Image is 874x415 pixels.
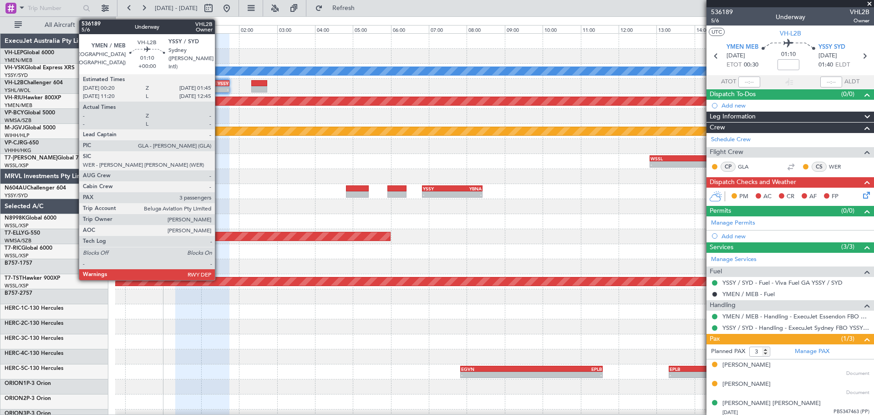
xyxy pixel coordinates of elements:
span: Handling [710,300,736,311]
a: WIHH/HLP [5,132,30,139]
a: YSSY / SYD - Handling - ExecuJet Sydney FBO YSSY / SYD [722,324,869,332]
a: ORION2P-3 Orion [5,396,51,401]
a: VP-BCYGlobal 5000 [5,110,55,116]
div: - [650,162,721,167]
div: WSSL [650,156,721,161]
span: T7-[PERSON_NAME] [5,155,57,161]
a: WSSL/XSP [5,222,29,229]
div: - [452,192,481,197]
div: 01:00 [201,25,239,33]
span: [DATE] [727,51,745,61]
a: Schedule Crew [711,135,751,144]
span: Dispatch To-Dos [710,89,756,100]
span: [DATE] [818,51,837,61]
span: ELDT [835,61,850,70]
span: (3/3) [841,242,854,251]
a: ORION1P-3 Orion [5,381,51,386]
div: - [461,372,532,378]
span: Fuel [710,266,722,277]
div: YMEN [176,81,202,86]
a: GLA [738,163,758,171]
span: B757-2 [5,291,23,296]
div: 12:00 [619,25,656,33]
span: ETOT [727,61,742,70]
span: (0/0) [841,206,854,215]
a: HERC-4C-130 Hercules [5,351,63,356]
span: (0/0) [841,89,854,99]
div: 14:00 [695,25,732,33]
a: Manage Services [711,255,757,264]
span: N604AU [5,185,27,191]
span: VH-L2B [780,29,801,38]
a: WSSL/XSP [5,282,29,289]
span: Document [846,370,869,378]
span: PM [739,192,748,201]
span: T7-ELLY [5,231,25,236]
div: [PERSON_NAME] [722,361,771,370]
a: T7-TSTHawker 900XP [5,276,60,281]
div: 06:00 [391,25,429,33]
a: YMEN / MEB - Handling - ExecuJet Essendon FBO YMEN / MEB [722,313,869,320]
a: Manage PAX [795,347,829,356]
a: YSSY/SYD [5,192,28,199]
a: B757-2757 [5,291,32,296]
span: 01:10 [781,50,796,59]
span: VHL2B [850,7,869,17]
span: Leg Information [710,112,756,122]
a: WSSL/XSP [5,162,29,169]
span: AF [809,192,817,201]
div: - [423,192,452,197]
a: YSHL/WOL [5,87,30,94]
div: [DATE] - [DATE] [164,18,199,26]
div: YSSY [203,81,229,86]
button: Refresh [311,1,366,15]
a: VH-L2BChallenger 604 [5,80,63,86]
span: VH-VSK [5,65,25,71]
a: WSSL/XSP [5,252,29,259]
div: EGVN [461,366,532,372]
span: N8998K [5,215,25,221]
span: T7-RIC [5,246,21,251]
div: - [203,87,229,92]
a: B757-1757 [5,261,32,266]
span: 00:30 [744,61,758,70]
a: YMEN/MEB [5,102,32,109]
a: VP-CJRG-650 [5,140,39,146]
span: FP [832,192,838,201]
span: HERC-5 [5,366,24,371]
div: YSSY [423,186,452,191]
span: YMEN MEB [727,43,758,52]
span: T7-TST [5,276,22,281]
div: [PERSON_NAME] [722,380,771,389]
a: T7-[PERSON_NAME]Global 7500 [5,155,88,161]
div: 03:00 [277,25,315,33]
span: 5/6 [711,17,733,25]
div: - [531,372,602,378]
span: HERC-3 [5,336,24,341]
span: Flight Crew [710,147,743,158]
span: VH-RIU [5,95,23,101]
div: 08:00 [467,25,504,33]
span: ALDT [844,77,859,87]
span: M-JGVJ [5,125,25,131]
div: 07:00 [429,25,467,33]
span: 01:40 [818,61,833,70]
input: --:-- [738,77,760,87]
div: Add new [722,232,869,240]
span: ORION1 [5,381,26,386]
div: CP [721,162,736,172]
span: Document [846,389,869,397]
div: - [670,372,775,378]
span: VH-LEP [5,50,23,56]
div: YBNA [452,186,481,191]
a: HERC-3C-130 Hercules [5,336,63,341]
div: Underway [776,12,805,22]
span: Owner [850,17,869,25]
a: YSSY / SYD - Fuel - Viva Fuel GA YSSY / SYD [722,279,843,287]
span: Refresh [325,5,363,11]
div: 09:00 [505,25,543,33]
span: VP-CJR [5,140,23,146]
div: EPLB [670,366,775,372]
a: N8998KGlobal 6000 [5,215,56,221]
a: T7-RICGlobal 6000 [5,246,52,251]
